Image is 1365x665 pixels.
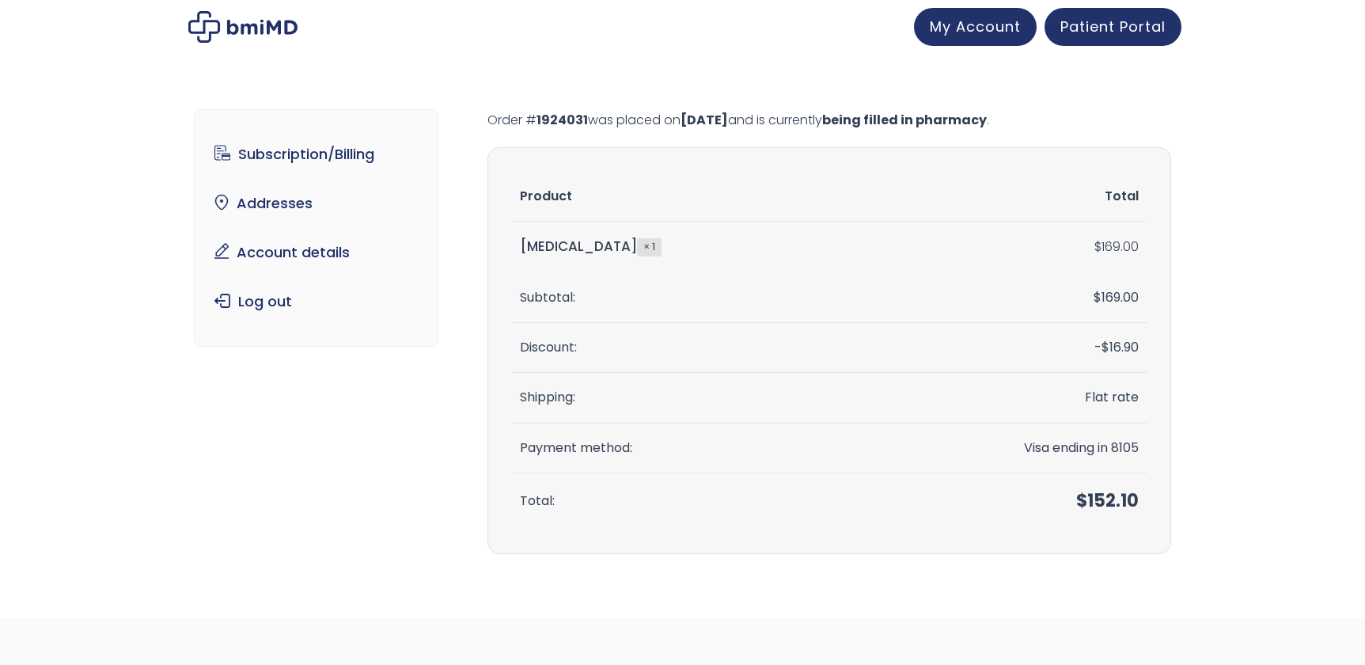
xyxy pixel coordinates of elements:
a: Log out [207,285,426,318]
span: Patient Portal [1060,17,1166,36]
span: My Account [930,17,1021,36]
bdi: 169.00 [1094,237,1139,256]
th: Payment method: [512,424,859,473]
nav: Account pages [194,109,438,347]
th: Discount: [512,323,859,373]
mark: being filled in pharmacy [822,111,987,129]
th: Total: [512,473,859,530]
td: Flat rate [859,373,1147,423]
span: 169.00 [1094,288,1139,306]
th: Total [859,172,1147,222]
img: My account [188,11,298,43]
span: 152.10 [1076,488,1139,513]
span: $ [1101,338,1109,356]
th: Shipping: [512,373,859,423]
a: My Account [914,8,1037,46]
mark: 1924031 [537,111,588,129]
th: Product [512,172,859,222]
span: 16.90 [1101,338,1139,356]
mark: [DATE] [681,111,728,129]
td: - [859,323,1147,373]
a: Account details [207,236,426,269]
td: Visa ending in 8105 [859,424,1147,473]
span: $ [1094,288,1101,306]
td: [MEDICAL_DATA] [512,222,859,272]
a: Addresses [207,187,426,220]
span: $ [1094,237,1101,256]
th: Subtotal: [512,273,859,323]
span: $ [1076,488,1087,513]
a: Subscription/Billing [207,138,426,171]
a: Patient Portal [1045,8,1181,46]
strong: × 1 [637,238,662,256]
p: Order # was placed on and is currently . [487,109,1171,131]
